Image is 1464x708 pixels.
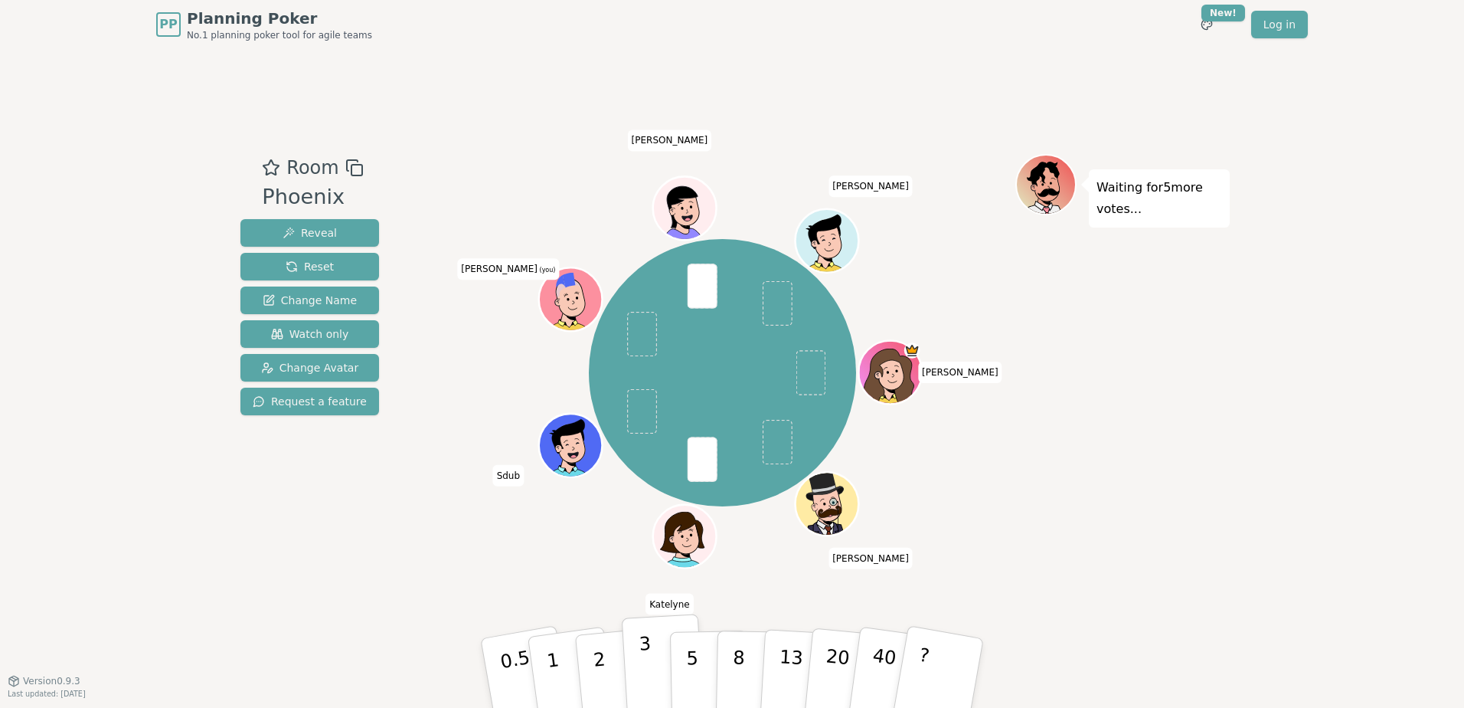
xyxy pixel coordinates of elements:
[283,225,337,241] span: Reveal
[240,354,379,382] button: Change Avatar
[156,8,372,41] a: PPPlanning PokerNo.1 planning poker tool for agile teams
[262,154,280,182] button: Add as favourite
[286,259,334,274] span: Reset
[541,270,601,329] button: Click to change your avatar
[271,326,349,342] span: Watch only
[240,219,379,247] button: Reveal
[262,182,363,213] div: Phoenix
[253,394,367,409] span: Request a feature
[240,287,379,314] button: Change Name
[457,259,559,280] span: Click to change your name
[8,690,86,698] span: Last updated: [DATE]
[1193,11,1221,38] button: New!
[918,362,1002,383] span: Click to change your name
[1201,5,1245,21] div: New!
[286,154,338,182] span: Room
[263,293,357,308] span: Change Name
[159,15,177,34] span: PP
[828,176,913,198] span: Click to change your name
[261,360,359,375] span: Change Avatar
[240,388,379,415] button: Request a feature
[23,675,80,687] span: Version 0.9.3
[645,594,694,615] span: Click to change your name
[1251,11,1308,38] a: Log in
[8,675,80,687] button: Version0.9.3
[628,130,712,152] span: Click to change your name
[1096,177,1222,220] p: Waiting for 5 more votes...
[828,548,913,569] span: Click to change your name
[240,320,379,348] button: Watch only
[493,465,524,487] span: Click to change your name
[187,8,372,29] span: Planning Poker
[538,267,556,274] span: (you)
[904,343,920,359] span: Bailey B is the host
[187,29,372,41] span: No.1 planning poker tool for agile teams
[240,253,379,280] button: Reset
